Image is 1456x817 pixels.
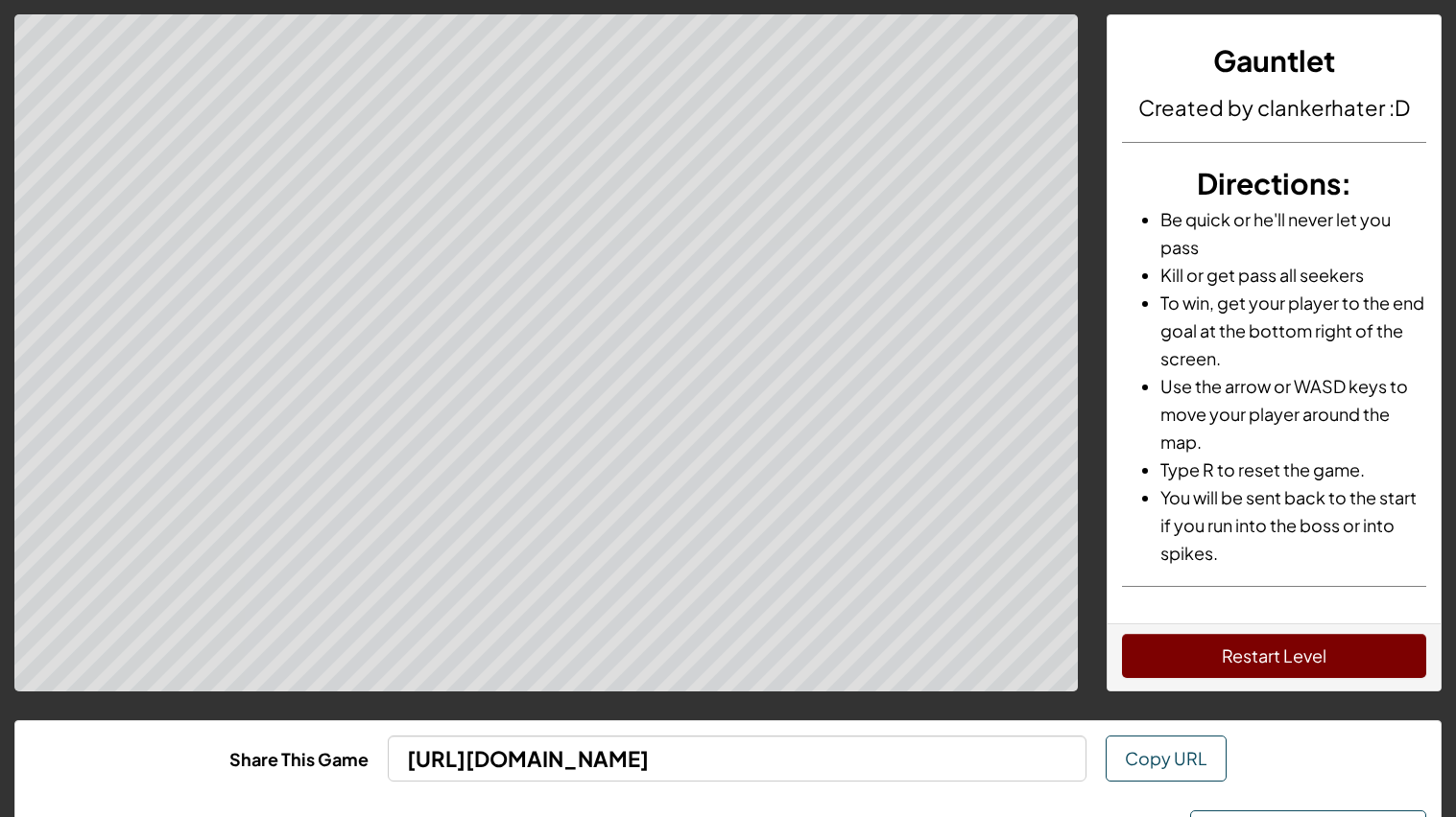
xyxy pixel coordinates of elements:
span: Directions [1197,165,1341,201]
span: Copy URL [1125,747,1207,769]
h3: Gauntlet [1122,39,1426,82]
button: Copy URL [1106,735,1227,782]
li: To win, get your player to the end goal at the bottom right of the screen. [1160,289,1426,372]
li: Use the arrow or WASD keys to move your player around the map. [1160,372,1426,455]
li: Type R to reset the game. [1160,455,1426,483]
h4: Created by clankerhater :D [1122,92,1426,123]
button: Restart Level [1122,634,1426,678]
li: Kill or get pass all seekers [1160,261,1426,289]
b: Share This Game [229,748,369,770]
h3: : [1122,162,1426,205]
li: Be quick or he'll never let you pass [1160,205,1426,261]
li: You will be sent back to the start if you run into the boss or into spikes. [1160,483,1426,567]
